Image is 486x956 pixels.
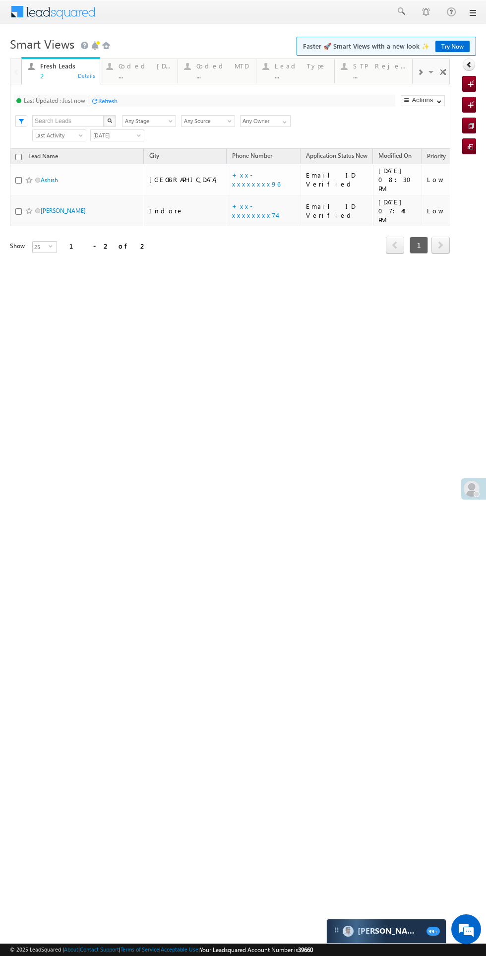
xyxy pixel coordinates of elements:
[119,62,172,70] div: Coded [DATE]
[306,171,368,189] div: Email ID Verified
[32,115,104,127] input: Search Leads
[15,154,22,160] input: Check all records
[90,129,144,141] a: [DATE]
[200,946,313,954] span: Your Leadsquared Account Number is
[122,115,176,127] a: Any Stage
[275,62,328,70] div: Lead Type
[427,206,456,215] div: Low
[23,151,63,164] a: Lead Name
[431,237,450,254] span: next
[275,72,328,79] div: ...
[386,237,404,254] span: prev
[431,238,450,254] a: next
[435,41,470,52] a: Try Now
[353,72,407,79] div: ...
[196,72,250,79] div: ...
[10,242,24,251] div: Show
[144,150,164,163] a: City
[306,152,367,159] span: Application Status New
[427,175,456,184] div: Low
[334,59,413,84] a: STP Rejection Reason...
[32,129,86,141] a: Last Activity
[240,115,291,127] input: Type to Search
[122,117,173,126] span: Any Stage
[401,95,445,106] button: Actions
[80,946,119,953] a: Contact Support
[149,152,159,159] span: City
[232,171,280,188] a: +xx-xxxxxxxx96
[40,62,94,70] div: Fresh Leads
[301,150,372,163] a: Application Status New
[77,71,96,80] div: Details
[149,206,222,215] div: Indore
[298,946,313,954] span: 39660
[24,97,85,104] div: Last Updated : Just now
[232,152,272,159] span: Phone Number
[181,115,235,127] div: Lead Source Filter
[182,117,232,126] span: Any Source
[107,118,112,123] img: Search
[447,153,455,161] span: (sorted ascending)
[427,152,446,160] span: Priority
[149,175,222,184] div: [GEOGRAPHIC_DATA]
[33,242,49,253] span: 25
[277,116,290,126] a: Show All Items
[181,115,235,127] a: Any Source
[378,166,417,193] div: [DATE] 08:30 PM
[178,59,256,84] a: Coded MTD...
[426,927,440,936] span: 99+
[64,946,78,953] a: About
[41,207,86,214] a: [PERSON_NAME]
[33,131,83,140] span: Last Activity
[378,197,417,224] div: [DATE] 07:44 PM
[378,152,412,159] span: Modified On
[227,150,277,163] a: Phone Number
[232,202,277,219] a: +xx-xxxxxxxx74
[69,240,147,252] div: 1 - 2 of 2
[122,115,176,127] div: Lead Stage Filter
[21,57,100,85] a: Fresh Leads2Details
[303,41,470,51] span: Faster 🚀 Smart Views with a new look ✨
[100,59,179,84] a: Coded [DATE]...
[410,237,428,254] span: 1
[98,97,118,105] div: Refresh
[10,945,313,955] span: © 2025 LeadSquared | | | | |
[422,150,460,163] a: Priority (sorted ascending)
[41,176,58,184] a: Ashish
[240,115,290,127] div: Owner Filter
[256,59,335,84] a: Lead Type...
[373,150,417,163] a: Modified On
[161,946,198,953] a: Acceptable Use
[196,62,250,70] div: Coded MTD
[386,238,404,254] a: prev
[40,72,94,79] div: 2
[306,202,368,220] div: Email ID Verified
[10,36,74,52] span: Smart Views
[119,72,172,79] div: ...
[353,62,407,70] div: STP Rejection Reason
[326,919,446,944] div: carter-dragCarter[PERSON_NAME]99+
[121,946,159,953] a: Terms of Service
[91,131,141,140] span: [DATE]
[49,244,57,249] span: select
